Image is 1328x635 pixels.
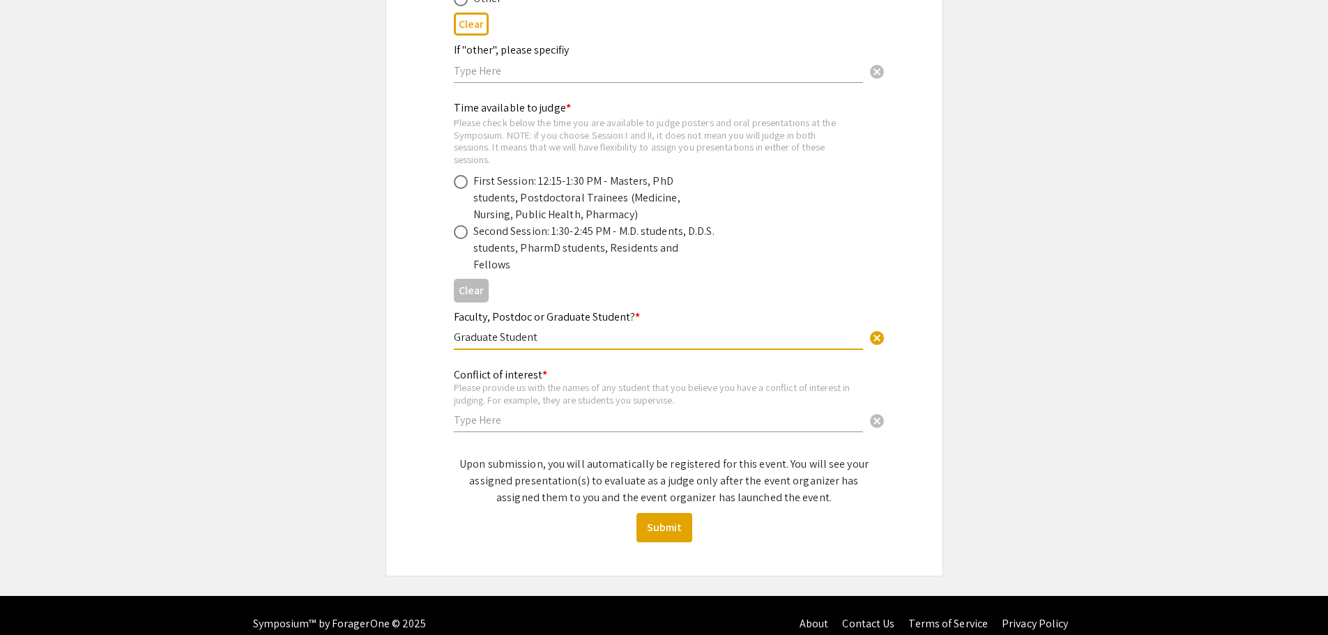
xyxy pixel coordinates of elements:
mat-label: Faculty, Postdoc or Graduate Student? [454,309,640,324]
span: cancel [869,330,885,346]
div: Please provide us with the names of any student that you believe you have a conflict of interest ... [454,381,863,406]
input: Type Here [454,63,863,78]
span: cancel [869,63,885,80]
mat-label: Conflict of interest [454,367,547,382]
button: Clear [863,406,891,434]
input: Type Here [454,413,863,427]
button: Clear [454,279,489,302]
div: Second Session: 1:30-2:45 PM - M.D. students, D.D.S. students, PharmD students, Residents and Fel... [473,223,717,273]
a: Contact Us [842,616,894,631]
span: cancel [869,413,885,429]
button: Clear [863,57,891,85]
input: Type Here [454,330,863,344]
mat-label: Time available to judge [454,100,571,115]
iframe: Chat [10,572,59,625]
p: Upon submission, you will automatically be registered for this event. You will see your assigned ... [454,456,875,506]
a: Privacy Policy [1002,616,1068,631]
button: Clear [454,13,489,36]
a: About [800,616,829,631]
div: Please check below the time you are available to judge posters and oral presentations at the Symp... [454,116,853,165]
button: Clear [863,323,891,351]
button: Submit [636,513,692,542]
div: First Session: 12:15-1:30 PM - Masters, PhD students, Postdoctoral Trainees (Medicine, Nursing, P... [473,173,717,223]
a: Terms of Service [908,616,988,631]
mat-label: If "other", please specifiy [454,43,569,57]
